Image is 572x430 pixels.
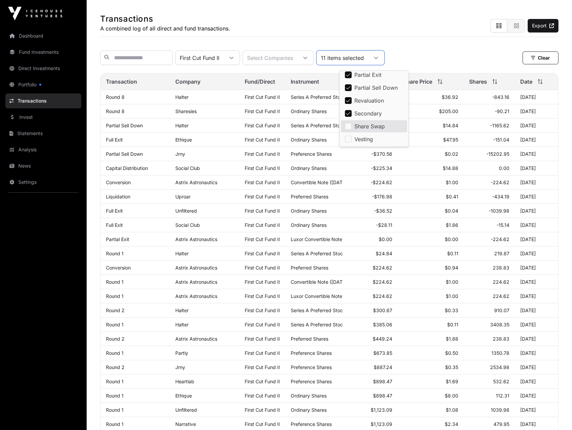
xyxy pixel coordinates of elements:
a: Heartlab [175,379,194,384]
span: 224.62 [493,279,509,285]
span: Transaction [106,78,137,86]
span: $36.92 [442,94,458,100]
span: Vesting [354,136,373,142]
a: Round 1 [106,279,124,285]
a: Transactions [5,93,81,108]
td: $673.85 [343,346,398,360]
span: -90.21 [495,108,509,114]
td: [DATE] [515,133,558,147]
span: 479.95 [493,421,509,427]
td: $898.47 [343,374,398,389]
td: $0.00 [343,232,398,246]
a: First Cut Fund II [245,307,280,313]
a: First Cut Fund II [245,179,280,185]
li: Revaluation [341,94,407,107]
span: Revaluation [354,98,384,103]
td: $224.62 [343,261,398,275]
span: -224.62 [491,236,509,242]
a: First Cut Fund II [245,322,280,327]
a: Round 1 [106,293,124,299]
td: $385.06 [343,318,398,332]
a: First Cut Fund II [245,265,280,271]
span: Company [175,78,200,86]
td: $300.67 [343,303,398,318]
a: Halter [175,307,189,313]
span: 238.83 [493,265,509,271]
span: Ordinary Shares [291,137,327,143]
td: $24.84 [343,246,398,261]
span: Preference Shares [291,151,332,157]
span: Preference Shares [291,421,332,427]
td: [DATE] [515,161,558,175]
span: Series A Preferred Stock [291,322,346,327]
span: $2.34 [445,421,458,427]
span: Shares [469,78,487,86]
a: Partly [175,350,188,356]
span: Secondary [354,111,382,116]
a: Full Exit [106,137,123,143]
a: Unfiltered [175,208,197,214]
span: 224.62 [493,293,509,299]
li: Vesting [341,133,407,145]
a: Invest [5,110,81,125]
a: Round 1 [106,379,124,384]
a: Analysis [5,142,81,157]
a: First Cut Fund II [245,421,280,427]
span: Preferred Shares [291,336,328,342]
span: 0.00 [499,165,509,171]
h1: Transactions [100,14,230,24]
a: First Cut Fund II [245,236,280,242]
span: -843.16 [492,94,509,100]
span: -1165.62 [490,123,509,128]
a: Unfiltered [175,407,197,413]
td: [DATE] [515,104,558,119]
li: Secondary [341,107,407,120]
span: 112.31 [496,393,509,399]
span: Partial Exit [354,72,381,78]
a: Round 1 [106,322,124,327]
span: $0.33 [445,307,458,313]
a: Statements [5,126,81,141]
td: [DATE] [515,119,558,133]
td: $224.62 [343,289,398,303]
a: Settings [5,175,81,190]
a: Export [528,19,558,33]
a: Full Exit [106,222,123,228]
span: $205.00 [439,108,458,114]
a: First Cut Fund II [245,222,280,228]
span: Instrument [291,78,319,86]
td: [DATE] [515,303,558,318]
td: $449.24 [343,332,398,346]
td: [DATE] [515,246,558,261]
span: Convertible Note ([DATE]) [291,179,349,185]
span: 3408.35 [490,322,509,327]
a: Partial Sell Down [106,123,143,128]
a: Halter [175,123,189,128]
a: Capital Distribution [106,165,148,171]
a: Round 1 [106,407,124,413]
span: Series A Preferred Stock [291,251,346,256]
span: Ordinary Shares [291,393,327,399]
td: -$370.56 [343,147,398,161]
span: Convertible Note ([DATE]) [291,279,349,285]
span: Preference Shares [291,364,332,370]
img: Icehouse Ventures Logo [8,7,62,20]
span: Preference Shares [291,379,332,384]
a: First Cut Fund II [245,251,280,256]
span: 238.83 [493,336,509,342]
span: Series A Preferred Stock [291,123,346,128]
a: Liquidation [106,194,130,199]
a: Dashboard [5,28,81,43]
a: Round 1 [106,350,124,356]
td: $887.24 [343,360,398,374]
a: Partial Sell Down [106,151,143,157]
td: [DATE] [515,204,558,218]
a: Uproar [175,194,191,199]
td: $1,123.09 [343,403,398,417]
a: Narrative [175,421,196,427]
span: $0.94 [445,265,458,271]
a: Round 2 [106,336,125,342]
p: A combined log of all direct and fund transactions. [100,24,230,33]
a: First Cut Fund II [245,407,280,413]
span: Preferred Shares [291,194,328,199]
